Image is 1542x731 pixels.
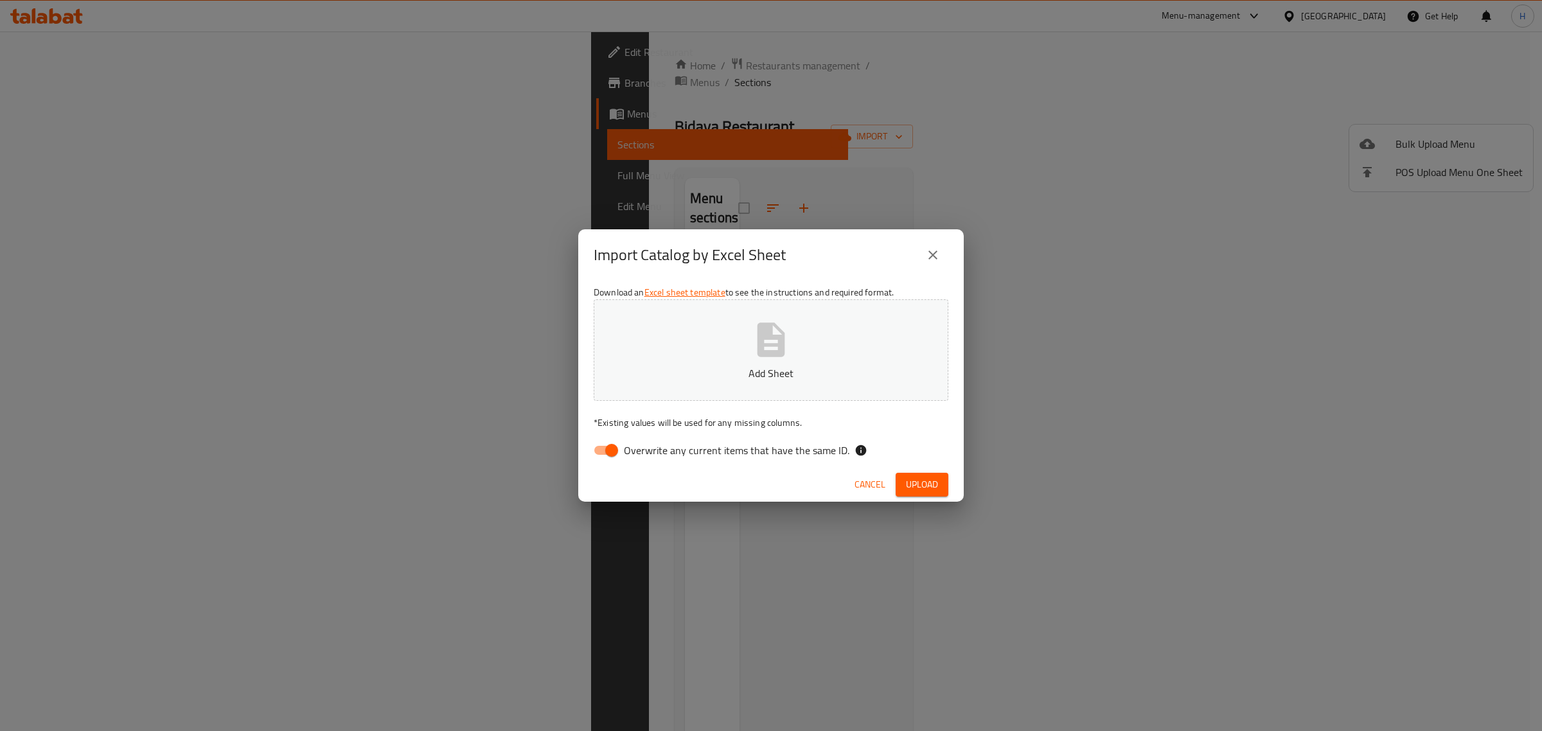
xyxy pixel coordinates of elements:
div: Download an to see the instructions and required format. [578,281,964,467]
span: Overwrite any current items that have the same ID. [624,443,849,458]
button: close [917,240,948,270]
a: Excel sheet template [644,284,725,301]
span: Cancel [855,477,885,493]
svg: If the overwrite option isn't selected, then the items that match an existing ID will be ignored ... [855,444,867,457]
button: Cancel [849,473,891,497]
p: Existing values will be used for any missing columns. [594,416,948,429]
h2: Import Catalog by Excel Sheet [594,245,786,265]
button: Add Sheet [594,299,948,401]
button: Upload [896,473,948,497]
span: Upload [906,477,938,493]
p: Add Sheet [614,365,928,381]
